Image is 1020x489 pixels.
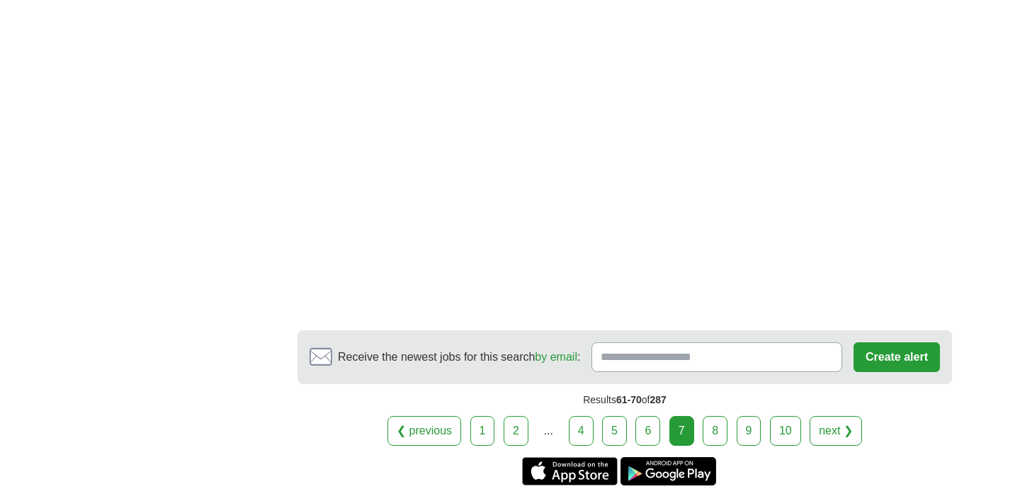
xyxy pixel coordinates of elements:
a: Get the Android app [620,457,716,485]
a: 1 [470,416,495,446]
a: Get the iPhone app [522,457,618,485]
div: Results of [297,384,952,416]
a: by email [535,351,577,363]
a: 2 [504,416,528,446]
a: 5 [602,416,627,446]
div: ... [534,417,562,445]
a: 8 [703,416,727,446]
div: 7 [669,416,694,446]
span: 61-70 [616,394,642,405]
span: 287 [650,394,666,405]
a: 6 [635,416,660,446]
a: 9 [737,416,761,446]
a: 10 [770,416,801,446]
a: ❮ previous [387,416,461,446]
button: Create alert [854,342,940,372]
a: 4 [569,416,594,446]
a: next ❯ [810,416,862,446]
span: Receive the newest jobs for this search : [338,349,580,366]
